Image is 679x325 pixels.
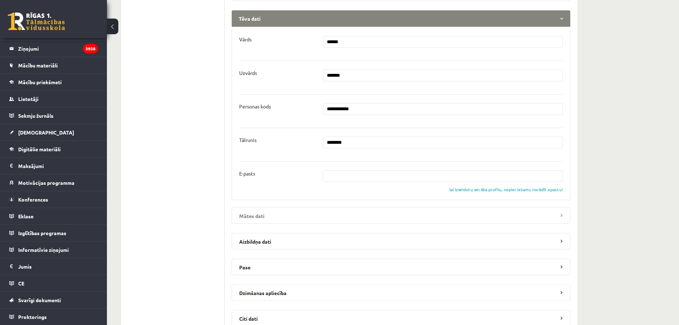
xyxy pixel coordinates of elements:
[9,275,98,291] a: CE
[18,112,53,119] span: Sekmju žurnāls
[9,242,98,258] a: Informatīvie ziņojumi
[9,74,98,90] a: Mācību priekšmeti
[232,207,570,224] legend: Mātes dati
[9,174,98,191] a: Motivācijas programma
[9,191,98,208] a: Konferences
[9,91,98,107] a: Lietotāji
[18,96,38,102] span: Lietotāji
[9,292,98,308] a: Svarīgi dokumenti
[239,170,255,177] p: E-pasts
[232,233,570,249] legend: Aizbildņa dati
[232,10,570,27] legend: Tēva dati
[18,62,58,68] span: Mācību materiāli
[18,146,61,152] span: Digitālie materiāli
[239,103,271,110] p: Personas kods
[9,107,98,124] a: Sekmju žurnāls
[9,309,98,325] a: Proktorings
[232,259,570,275] legend: Pase
[18,263,32,270] span: Jumis
[18,40,98,57] legend: Ziņojumi
[9,158,98,174] a: Maksājumi
[18,129,74,136] span: [DEMOGRAPHIC_DATA]
[239,36,252,42] p: Vārds
[9,57,98,73] a: Mācību materiāli
[18,230,66,236] span: Izglītības programas
[18,247,69,253] span: Informatīvie ziņojumi
[239,70,257,76] p: Uzvārds
[9,208,98,224] a: Eklase
[9,225,98,241] a: Izglītības programas
[8,12,65,30] a: Rīgas 1. Tālmācības vidusskola
[449,186,563,193] div: lai izveidotu vecāka profilu, nepieciešams norādīt epastu!
[9,40,98,57] a: Ziņojumi3938
[18,196,48,203] span: Konferences
[239,137,257,143] p: Tālrunis
[83,44,98,54] i: 3938
[232,284,570,301] legend: Dzimšanas apliecība
[18,79,62,85] span: Mācību priekšmeti
[18,213,34,219] span: Eklase
[18,280,24,286] span: CE
[9,124,98,141] a: [DEMOGRAPHIC_DATA]
[18,297,61,303] span: Svarīgi dokumenti
[18,179,74,186] span: Motivācijas programma
[18,158,98,174] legend: Maksājumi
[9,141,98,157] a: Digitālie materiāli
[9,258,98,275] a: Jumis
[18,314,47,320] span: Proktorings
